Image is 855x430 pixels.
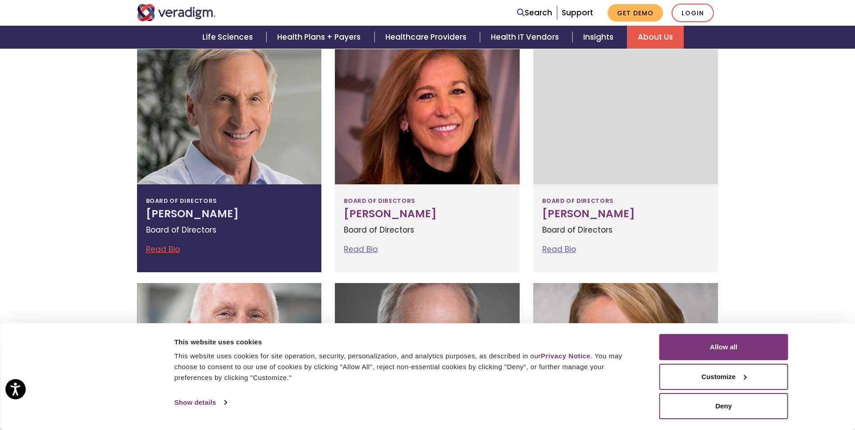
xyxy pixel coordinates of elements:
[562,7,593,18] a: Support
[375,26,480,49] a: Healthcare Providers
[541,352,590,360] a: Privacy Notice
[542,193,613,208] span: Board of Directors
[659,393,788,419] button: Deny
[192,26,266,49] a: Life Sciences
[174,337,639,348] div: This website uses cookies
[517,7,552,19] a: Search
[344,193,415,208] span: Board of Directors
[542,208,709,220] h3: [PERSON_NAME]
[344,244,378,255] a: Read Bio
[344,224,511,236] p: Board of Directors
[542,224,709,236] p: Board of Directors
[146,244,180,255] a: Read Bio
[480,26,572,49] a: Health IT Vendors
[137,4,216,21] img: Veradigm logo
[174,351,639,383] div: This website uses cookies for site operation, security, personalization, and analytics purposes, ...
[146,224,313,236] p: Board of Directors
[542,244,576,255] a: Read Bio
[572,26,627,49] a: Insights
[146,193,217,208] span: Board of Directors
[682,365,844,419] iframe: Drift Chat Widget
[627,26,684,49] a: About Us
[659,334,788,360] button: Allow all
[659,364,788,390] button: Customize
[344,208,511,220] h3: [PERSON_NAME]
[266,26,374,49] a: Health Plans + Payers
[608,4,663,22] a: Get Demo
[174,396,227,409] a: Show details
[672,4,714,22] a: Login
[146,208,313,220] h3: [PERSON_NAME]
